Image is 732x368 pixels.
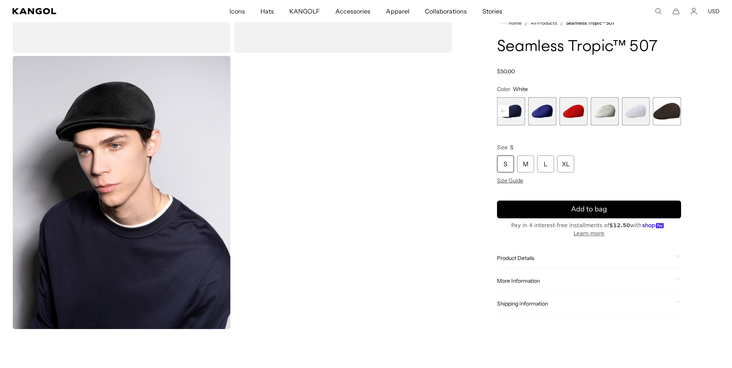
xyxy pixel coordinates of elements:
span: $50.00 [497,68,515,75]
a: Kangol [12,8,152,14]
button: USD [708,8,720,15]
span: Shipping Information [497,300,672,307]
span: Product Details [497,255,672,262]
div: 9 of 12 [559,97,587,125]
label: Scarlet [559,97,587,125]
button: Cart [673,8,680,15]
label: Starry Blue [528,97,556,125]
span: Color [497,86,510,93]
span: Add to bag [571,204,607,214]
div: 10 of 12 [590,97,619,125]
li: / [557,19,563,28]
a: All Products [531,20,557,26]
label: Moonstruck [590,97,619,125]
div: XL [557,155,574,172]
label: Brown [653,97,681,125]
li: / [522,19,527,28]
div: 8 of 12 [528,97,556,125]
a: Seamless Tropic™ 507 [566,20,615,26]
button: Add to bag [497,201,681,218]
div: S [497,155,514,172]
span: White [513,86,528,93]
img: seamless tropic 507 black [12,56,231,329]
label: Navy [497,97,525,125]
span: S [510,144,514,151]
h1: Seamless Tropic™ 507 [497,39,681,56]
div: L [537,155,554,172]
a: Account [690,8,697,15]
summary: Search here [655,8,662,15]
div: M [517,155,534,172]
a: Home [500,20,522,27]
div: 12 of 12 [653,97,681,125]
span: Home [507,20,522,26]
span: More Information [497,277,672,284]
span: Size Guide [497,177,523,184]
span: Size [497,144,507,151]
div: 7 of 12 [497,97,525,125]
label: White [622,97,650,125]
nav: breadcrumbs [497,19,681,28]
div: 11 of 12 [622,97,650,125]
